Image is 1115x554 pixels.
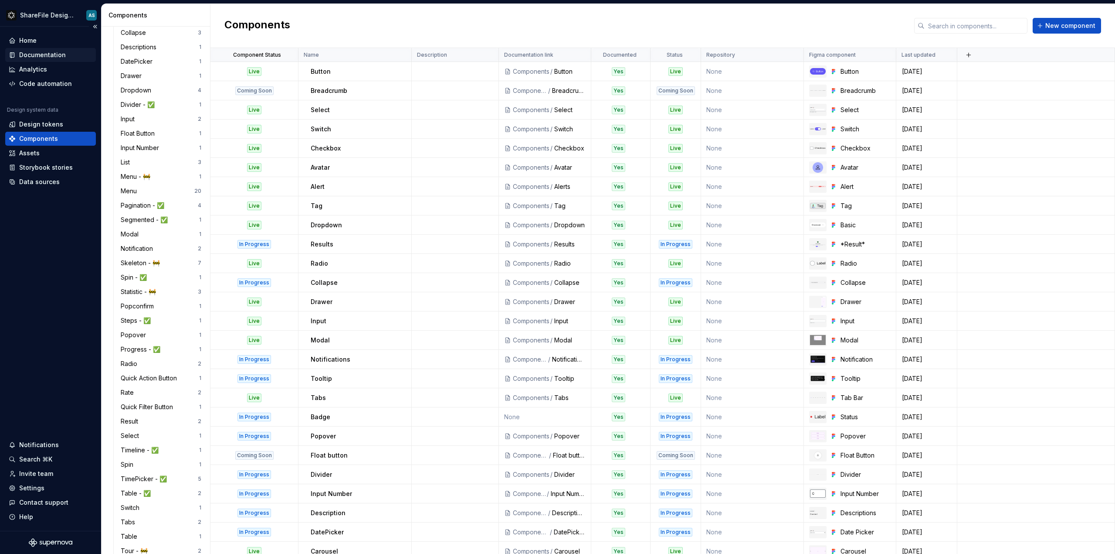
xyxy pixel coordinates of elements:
[198,418,201,425] div: 2
[810,375,826,382] img: Tooltip
[7,106,58,113] div: Design system data
[706,51,735,58] p: Repository
[612,125,625,133] div: Yes
[5,452,96,466] button: Search ⌘K
[810,474,826,475] img: Divider
[840,182,891,191] div: Alert
[701,273,804,292] td: None
[897,67,956,76] div: [DATE]
[840,67,891,76] div: Button
[840,106,891,114] div: Select
[554,144,586,153] div: Checkbox
[311,163,330,172] p: Avatar
[5,161,96,174] a: Storybook stories
[311,240,333,249] p: Results
[513,182,549,191] div: Components
[29,538,72,547] svg: Supernova Logo
[117,458,205,472] a: Spin1
[810,297,826,307] img: Drawer
[19,120,63,129] div: Design tokens
[701,177,804,196] td: None
[513,67,549,76] div: Components
[233,51,281,58] p: Component Status
[5,132,96,146] a: Components
[199,101,201,108] div: 1
[121,201,168,210] div: Pagination - ✅
[612,202,625,210] div: Yes
[549,67,554,76] div: /
[810,414,826,420] img: Status
[311,86,347,95] p: Breadcrumb
[549,221,554,229] div: /
[121,273,150,282] div: Spin - ✅
[117,371,205,385] a: Quick Action Button1
[19,51,66,59] div: Documentation
[198,288,201,295] div: 3
[813,450,823,461] img: Float Button
[701,62,804,81] td: None
[121,115,138,123] div: Input
[668,182,683,191] div: Live
[504,51,553,58] p: Documentation link
[117,69,205,83] a: Drawer1
[554,125,586,133] div: Switch
[121,446,162,455] div: Timeline - ✅
[5,438,96,452] button: Notifications
[194,188,201,195] div: 20
[121,302,157,311] div: Popconfirm
[897,144,956,153] div: [DATE]
[311,125,331,133] p: Switch
[810,335,826,345] img: Modal
[311,202,322,210] p: Tag
[121,489,154,498] div: Table - ✅
[668,202,683,210] div: Live
[1045,21,1095,30] span: New component
[5,146,96,160] a: Assets
[121,345,164,354] div: Progress - ✅
[198,260,201,267] div: 7
[199,144,201,151] div: 1
[612,86,625,95] div: Yes
[612,106,625,114] div: Yes
[117,386,205,400] a: Rate2
[554,202,586,210] div: Tag
[19,513,33,521] div: Help
[897,240,956,249] div: [DATE]
[552,86,586,95] div: Breadcrumb
[121,403,176,411] div: Quick Filter Button
[199,432,201,439] div: 1
[117,530,205,544] a: Table1
[810,489,826,498] img: Input Number
[311,144,341,153] p: Checkbox
[199,216,201,223] div: 1
[117,155,205,169] a: List3
[89,21,101,33] button: Collapse sidebar
[554,67,586,76] div: Button
[247,202,261,210] div: Live
[840,259,891,268] div: Radio
[247,106,261,114] div: Live
[19,455,52,464] div: Search ⌘K
[603,51,637,58] p: Documented
[810,530,826,533] img: Date Picker
[117,184,205,198] a: Menu20
[121,532,141,541] div: Table
[121,359,141,368] div: Radio
[20,11,76,20] div: ShareFile Design System
[19,79,72,88] div: Code automation
[247,221,261,229] div: Live
[810,510,826,516] img: Descriptions
[117,299,205,313] a: Popconfirm1
[549,259,554,268] div: /
[198,475,201,482] div: 5
[117,414,205,428] a: Result2
[199,130,201,137] div: 1
[513,144,549,153] div: Components
[247,182,261,191] div: Live
[659,240,692,249] div: In Progress
[199,375,201,382] div: 1
[108,11,207,20] div: Components
[554,182,586,191] div: Alerts
[513,259,549,268] div: Components
[198,519,201,526] div: 2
